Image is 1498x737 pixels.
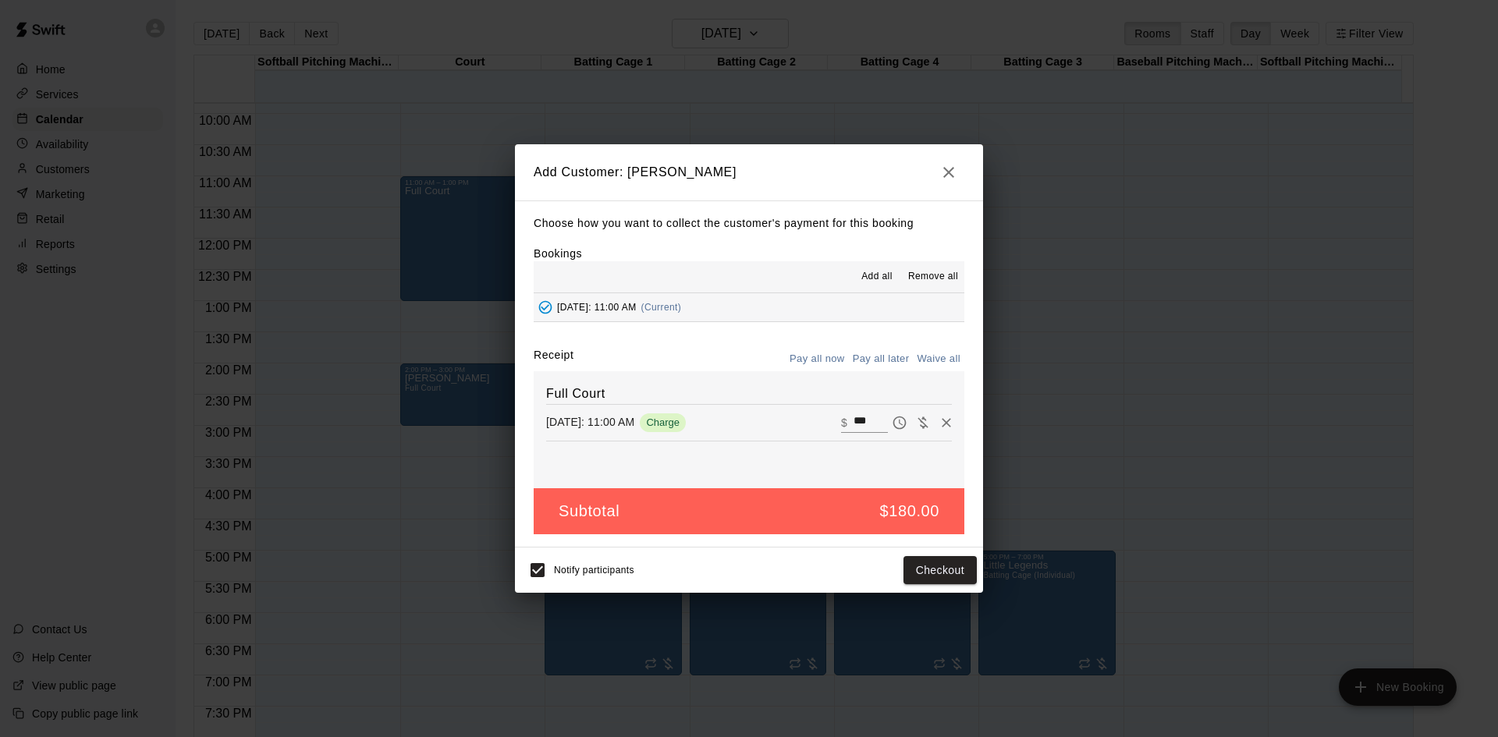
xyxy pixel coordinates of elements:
label: Bookings [534,247,582,260]
button: Added - Collect Payment[DATE]: 11:00 AM(Current) [534,293,964,322]
span: (Current) [641,302,682,313]
button: Add all [852,264,902,289]
button: Waive all [913,347,964,371]
span: [DATE]: 11:00 AM [557,302,637,313]
p: [DATE]: 11:00 AM [546,414,634,430]
h6: Full Court [546,384,952,404]
span: Charge [640,416,686,428]
label: Receipt [534,347,573,371]
button: Pay all later [849,347,914,371]
p: $ [841,415,847,431]
span: Remove all [908,269,958,285]
button: Added - Collect Payment [534,296,557,319]
p: Choose how you want to collect the customer's payment for this booking [534,214,964,233]
h2: Add Customer: [PERSON_NAME] [515,144,983,200]
span: Notify participants [554,565,634,576]
span: Waive payment [911,415,935,428]
h5: $180.00 [880,501,940,522]
span: Add all [861,269,893,285]
h5: Subtotal [559,501,619,522]
button: Remove [935,411,958,434]
button: Remove all [902,264,964,289]
button: Checkout [903,556,977,585]
span: Pay later [888,415,911,428]
button: Pay all now [786,347,849,371]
